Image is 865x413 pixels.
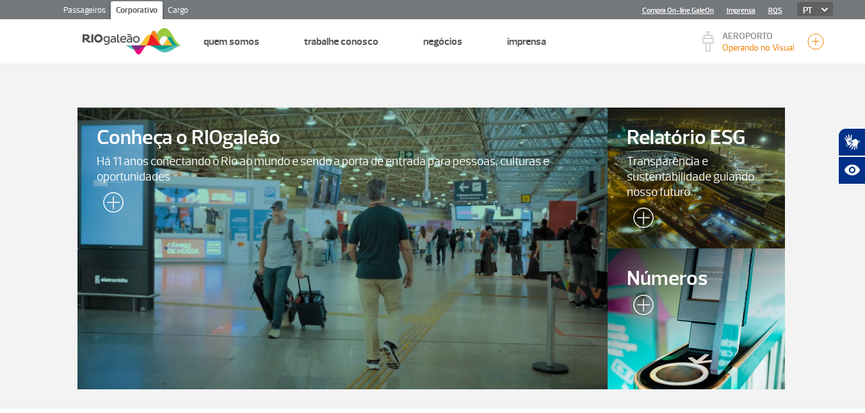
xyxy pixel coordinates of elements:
span: Transparência e sustentabilidade guiando nosso futuro [627,154,765,200]
a: Negócios [423,35,462,48]
a: Relatório ESGTransparência e sustentabilidade guiando nosso futuro [608,108,784,248]
a: Trabalhe Conosco [304,35,378,48]
button: Abrir recursos assistivos. [838,156,865,184]
img: leia-mais [97,192,124,218]
p: Visibilidade de 10000m [722,41,795,54]
span: Conheça o RIOgaleão [97,127,589,149]
a: Corporativo [111,1,163,22]
a: RQS [768,6,782,15]
a: Conheça o RIOgaleãoHá 11 anos conectando o Rio ao mundo e sendo a porta de entrada para pessoas, ... [77,108,608,389]
img: leia-mais [627,207,654,233]
button: Abrir tradutor de língua de sinais. [838,128,865,156]
span: Há 11 anos conectando o Rio ao mundo e sendo a porta de entrada para pessoas, culturas e oportuni... [97,154,589,184]
p: AEROPORTO [722,32,795,41]
div: Plugin de acessibilidade da Hand Talk. [838,128,865,184]
a: Cargo [163,1,193,22]
a: Imprensa [727,6,756,15]
img: leia-mais [627,295,654,320]
a: Imprensa [507,35,546,48]
a: Passageiros [58,1,111,22]
a: Quem Somos [204,35,259,48]
a: Compra On-line GaleOn [642,6,714,15]
span: Relatório ESG [627,127,765,149]
span: Números [627,268,765,290]
a: Números [608,248,784,389]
